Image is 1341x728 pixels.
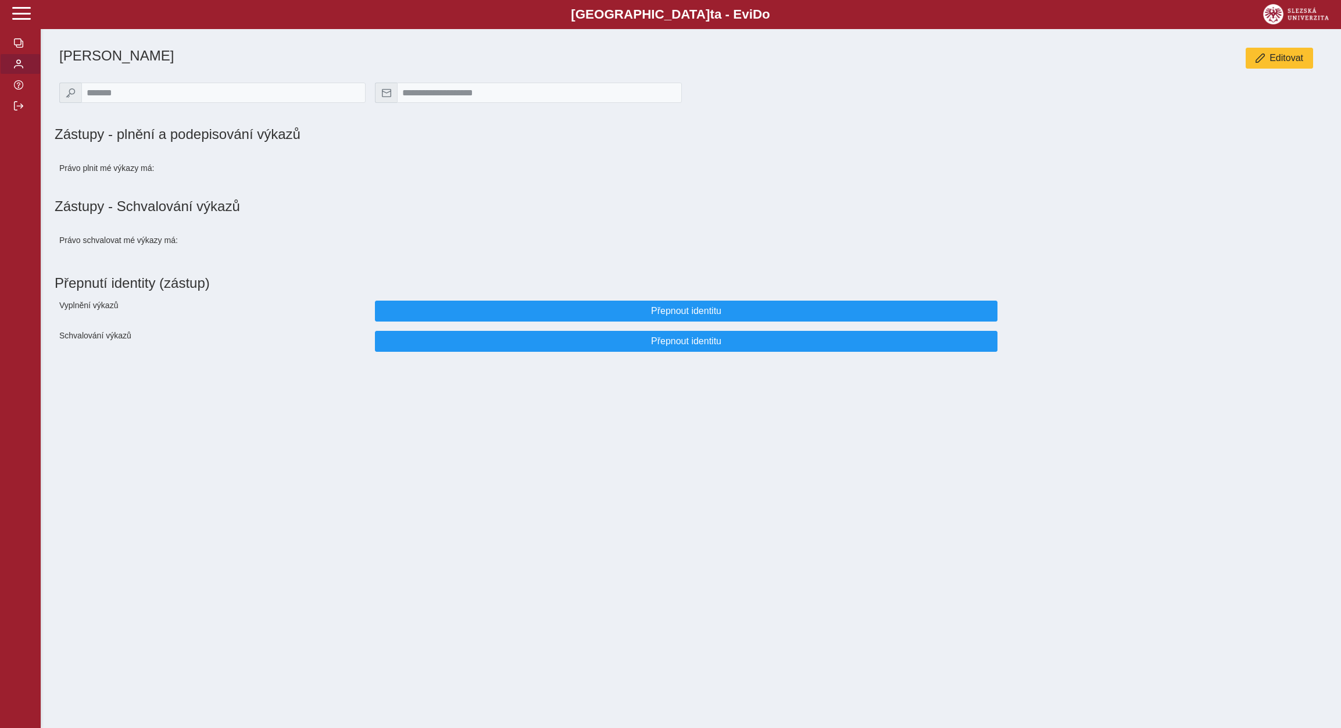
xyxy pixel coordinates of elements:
[55,152,370,184] div: Právo plnit mé výkazy má:
[35,7,1306,22] b: [GEOGRAPHIC_DATA] a - Evi
[1263,4,1329,24] img: logo_web_su.png
[55,224,370,256] div: Právo schvalovat mé výkazy má:
[55,198,1327,215] h1: Zástupy - Schvalování výkazů
[55,296,370,326] div: Vyplnění výkazů
[59,48,892,64] h1: [PERSON_NAME]
[1246,48,1313,69] button: Editovat
[55,270,1318,296] h1: Přepnutí identity (zástup)
[762,7,770,22] span: o
[710,7,714,22] span: t
[385,336,988,347] span: Přepnout identitu
[753,7,762,22] span: D
[375,331,997,352] button: Přepnout identitu
[385,306,988,316] span: Přepnout identitu
[1270,53,1303,63] span: Editovat
[55,126,892,142] h1: Zástupy - plnění a podepisování výkazů
[375,301,997,322] button: Přepnout identitu
[55,326,370,356] div: Schvalování výkazů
